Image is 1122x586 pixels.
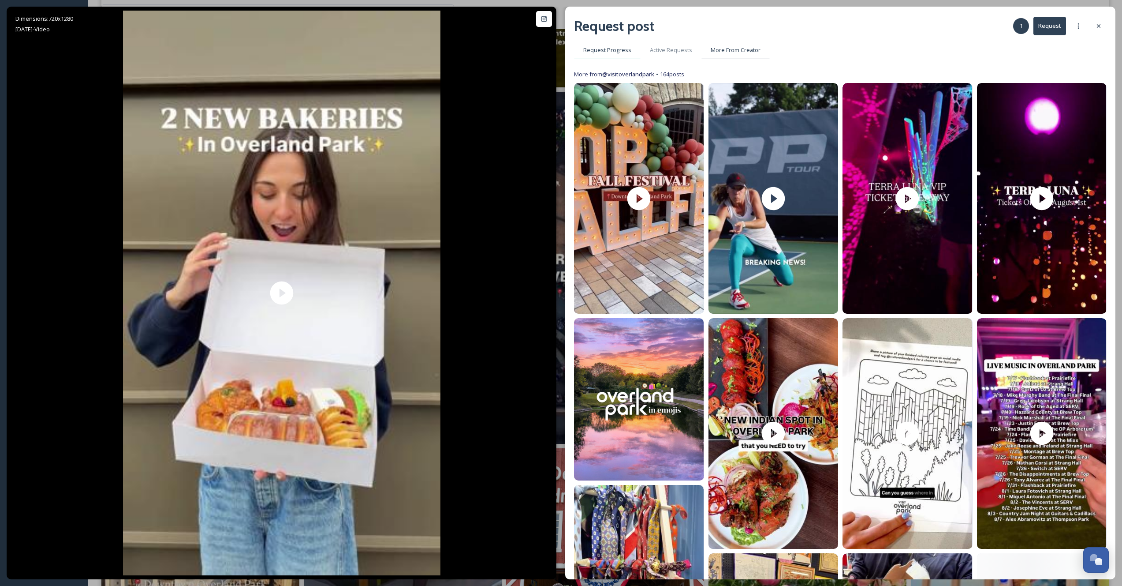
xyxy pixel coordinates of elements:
[574,83,704,314] img: thumbnail
[977,83,1107,314] img: thumbnail
[650,46,692,54] span: Active Requests
[708,83,838,314] img: thumbnail
[977,318,1107,549] img: thumbnail
[574,15,654,37] h2: Request post
[842,83,972,314] img: thumbnail
[574,70,654,79] span: More from
[1083,547,1109,573] button: Open Chat
[660,70,684,79] span: 164 posts
[15,15,73,23] span: Dimensions: 720 x 1280
[583,46,631,54] span: Request Progress
[1033,17,1066,35] button: Request
[15,25,50,33] span: [DATE] - Video
[711,46,760,54] span: More From Creator
[123,11,440,575] img: thumbnail
[602,70,654,78] a: @visitoverlandpark
[1020,22,1023,30] span: 1
[574,318,704,481] img: 17954844269842201.jpg
[708,318,838,549] img: thumbnail
[842,318,972,549] img: thumbnail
